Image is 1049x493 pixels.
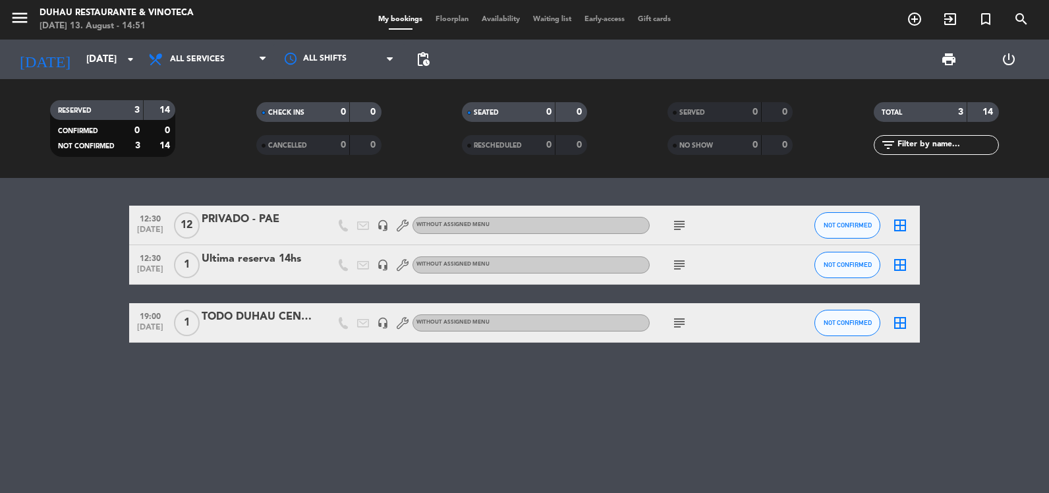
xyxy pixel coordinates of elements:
[782,107,790,117] strong: 0
[577,140,584,150] strong: 0
[268,142,307,149] span: CANCELLED
[10,8,30,32] button: menu
[370,140,378,150] strong: 0
[159,141,173,150] strong: 14
[892,217,908,233] i: border_all
[416,262,490,267] span: Without assigned menu
[58,128,98,134] span: CONFIRMED
[814,212,880,239] button: NOT CONFIRMED
[474,109,499,116] span: SEATED
[135,141,140,150] strong: 3
[202,250,314,268] div: Ultima reserva 14hs
[892,257,908,273] i: border_all
[174,212,200,239] span: 12
[978,11,994,27] i: turned_in_not
[377,259,389,271] i: headset_mic
[942,11,958,27] i: exit_to_app
[174,252,200,278] span: 1
[370,107,378,117] strong: 0
[982,107,996,117] strong: 14
[475,16,526,23] span: Availability
[671,315,687,331] i: subject
[134,308,167,323] span: 19:00
[134,250,167,265] span: 12:30
[123,51,138,67] i: arrow_drop_down
[268,109,304,116] span: CHECK INS
[415,51,431,67] span: pending_actions
[159,105,173,115] strong: 14
[10,45,80,74] i: [DATE]
[782,140,790,150] strong: 0
[10,8,30,28] i: menu
[1001,51,1017,67] i: power_settings_new
[814,252,880,278] button: NOT CONFIRMED
[474,142,522,149] span: RESCHEDULED
[546,140,552,150] strong: 0
[941,51,957,67] span: print
[671,217,687,233] i: subject
[416,320,490,325] span: Without assigned menu
[578,16,631,23] span: Early-access
[824,261,872,268] span: NOT CONFIRMED
[416,222,490,227] span: Without assigned menu
[341,107,346,117] strong: 0
[526,16,578,23] span: Waiting list
[907,11,922,27] i: add_circle_outline
[174,310,200,336] span: 1
[134,105,140,115] strong: 3
[40,20,194,33] div: [DATE] 13. August - 14:51
[958,107,963,117] strong: 3
[824,319,872,326] span: NOT CONFIRMED
[170,55,225,64] span: All services
[679,109,705,116] span: SERVED
[814,310,880,336] button: NOT CONFIRMED
[882,109,902,116] span: TOTAL
[896,138,998,152] input: Filter by name...
[671,257,687,273] i: subject
[824,221,872,229] span: NOT CONFIRMED
[134,225,167,241] span: [DATE]
[134,323,167,338] span: [DATE]
[1013,11,1029,27] i: search
[341,140,346,150] strong: 0
[40,7,194,20] div: Duhau Restaurante & Vinoteca
[134,265,167,280] span: [DATE]
[372,16,429,23] span: My bookings
[58,107,92,114] span: RESERVED
[631,16,677,23] span: Gift cards
[134,126,140,135] strong: 0
[58,143,115,150] span: NOT CONFIRMED
[134,210,167,225] span: 12:30
[546,107,552,117] strong: 0
[165,126,173,135] strong: 0
[377,219,389,231] i: headset_mic
[752,107,758,117] strong: 0
[202,211,314,228] div: PRIVADO - PAE
[429,16,475,23] span: Floorplan
[979,40,1040,79] div: LOG OUT
[752,140,758,150] strong: 0
[377,317,389,329] i: headset_mic
[577,107,584,117] strong: 0
[679,142,713,149] span: NO SHOW
[880,137,896,153] i: filter_list
[892,315,908,331] i: border_all
[202,308,314,326] div: TODO DUHAU CENA CERRADO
